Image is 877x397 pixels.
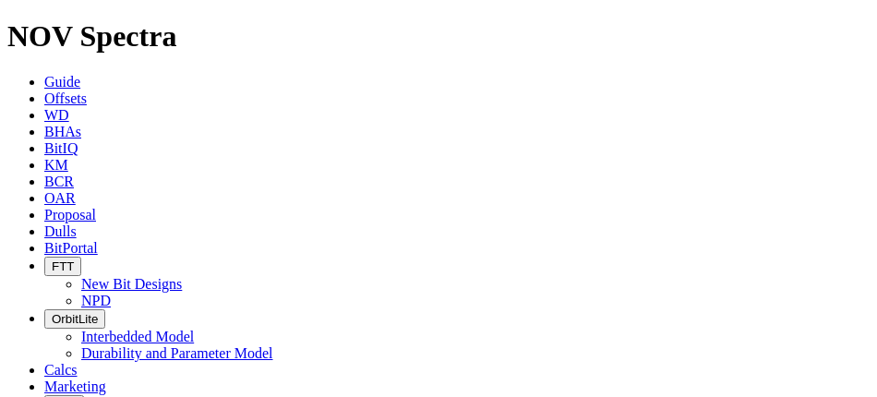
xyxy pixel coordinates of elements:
[81,276,182,292] a: New Bit Designs
[81,329,194,344] a: Interbedded Model
[44,124,81,139] a: BHAs
[81,293,111,308] a: NPD
[44,107,69,123] a: WD
[44,74,80,90] a: Guide
[44,157,68,173] a: KM
[44,90,87,106] a: Offsets
[44,309,105,329] button: OrbitLite
[52,312,98,326] span: OrbitLite
[7,19,870,54] h1: NOV Spectra
[44,190,76,206] a: OAR
[44,174,74,189] a: BCR
[44,207,96,223] a: Proposal
[44,379,106,394] a: Marketing
[81,345,273,361] a: Durability and Parameter Model
[44,223,77,239] a: Dulls
[44,362,78,378] a: Calcs
[52,259,74,273] span: FTT
[44,257,81,276] button: FTT
[44,240,98,256] a: BitPortal
[44,140,78,156] a: BitIQ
